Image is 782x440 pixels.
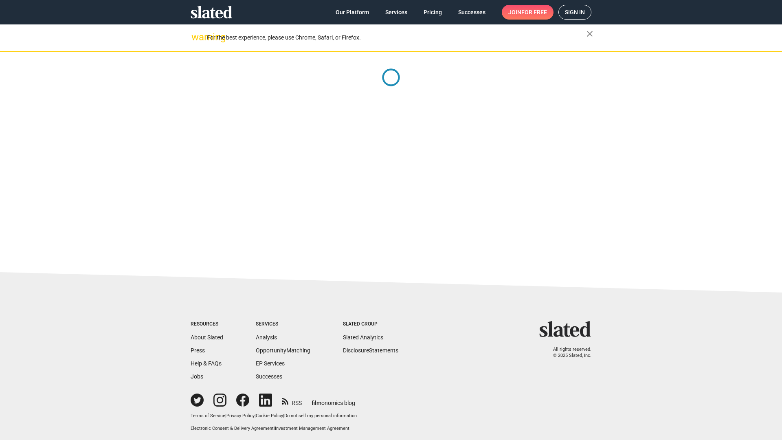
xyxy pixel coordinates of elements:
[226,413,255,418] a: Privacy Policy
[502,5,554,20] a: Joinfor free
[329,5,376,20] a: Our Platform
[343,321,398,328] div: Slated Group
[256,360,285,367] a: EP Services
[191,334,223,341] a: About Slated
[256,321,310,328] div: Services
[312,393,355,407] a: filmonomics blog
[458,5,485,20] span: Successes
[191,360,222,367] a: Help & FAQs
[336,5,369,20] span: Our Platform
[191,413,225,418] a: Terms of Service
[508,5,547,20] span: Join
[385,5,407,20] span: Services
[282,394,302,407] a: RSS
[312,400,321,406] span: film
[343,347,398,354] a: DisclosureStatements
[256,413,283,418] a: Cookie Policy
[207,32,586,43] div: For the best experience, please use Chrome, Safari, or Firefox.
[283,413,284,418] span: |
[284,413,357,419] button: Do not sell my personal information
[424,5,442,20] span: Pricing
[452,5,492,20] a: Successes
[343,334,383,341] a: Slated Analytics
[275,426,349,431] a: Investment Management Agreement
[191,373,203,380] a: Jobs
[255,413,256,418] span: |
[521,5,547,20] span: for free
[545,347,591,359] p: All rights reserved. © 2025 Slated, Inc.
[256,347,310,354] a: OpportunityMatching
[191,347,205,354] a: Press
[558,5,591,20] a: Sign in
[191,32,201,42] mat-icon: warning
[417,5,448,20] a: Pricing
[256,334,277,341] a: Analysis
[274,426,275,431] span: |
[191,321,223,328] div: Resources
[565,5,585,19] span: Sign in
[191,426,274,431] a: Electronic Consent & Delivery Agreement
[225,413,226,418] span: |
[256,373,282,380] a: Successes
[379,5,414,20] a: Services
[585,29,595,39] mat-icon: close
